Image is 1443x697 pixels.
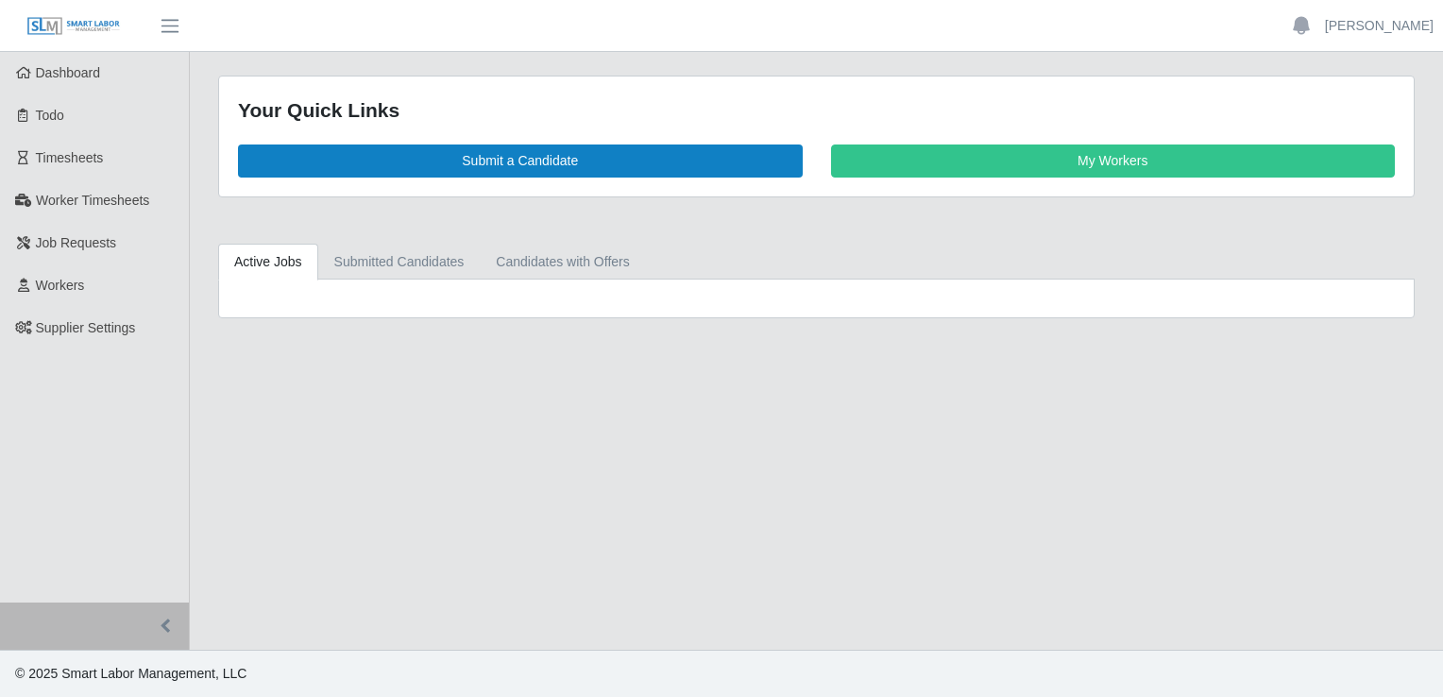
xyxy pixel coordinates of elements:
img: SLM Logo [26,16,121,37]
a: My Workers [831,144,1396,178]
a: Submitted Candidates [318,244,481,280]
span: Todo [36,108,64,123]
span: Job Requests [36,235,117,250]
a: Active Jobs [218,244,318,280]
span: Dashboard [36,65,101,80]
div: Your Quick Links [238,95,1395,126]
a: Candidates with Offers [480,244,645,280]
a: Submit a Candidate [238,144,803,178]
span: Timesheets [36,150,104,165]
span: Workers [36,278,85,293]
span: Worker Timesheets [36,193,149,208]
span: Supplier Settings [36,320,136,335]
a: [PERSON_NAME] [1325,16,1434,36]
span: © 2025 Smart Labor Management, LLC [15,666,246,681]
